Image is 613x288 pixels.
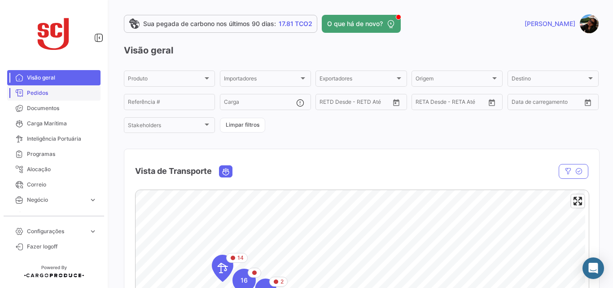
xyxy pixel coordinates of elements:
[27,227,85,235] span: Configurações
[135,165,212,177] h4: Vista de Transporte
[27,243,97,251] span: Fazer logoff
[279,19,312,28] span: 17.81 TCO2
[128,77,203,83] span: Produto
[525,19,575,28] span: [PERSON_NAME]
[534,100,567,106] input: Até
[322,15,401,33] button: O que há de novo?
[416,100,432,106] input: Desde
[128,124,203,130] span: Stakeholders
[27,196,85,204] span: Negócio
[7,177,101,192] a: Correio
[571,195,584,208] button: Enter fullscreen
[27,74,97,82] span: Visão geral
[27,211,85,219] span: Estatística
[220,118,265,133] button: Limpar filtros
[7,162,101,177] a: Alocação
[320,100,336,106] input: Desde
[89,196,97,204] span: expand_more
[219,166,232,177] button: Ocean
[512,77,587,83] span: Destino
[212,255,233,282] div: Map marker
[241,276,248,285] span: 16
[224,77,299,83] span: Importadores
[327,19,383,28] span: O que há de novo?
[27,104,97,112] span: Documentos
[512,100,528,106] input: Desde
[89,227,97,235] span: expand_more
[7,70,101,85] a: Visão geral
[581,96,595,109] button: Open calendar
[7,85,101,101] a: Pedidos
[438,100,471,106] input: Até
[342,100,375,106] input: Até
[7,101,101,116] a: Documentos
[582,257,604,279] div: Abrir Intercom Messenger
[320,77,394,83] span: Exportadores
[27,165,97,173] span: Alocação
[27,181,97,189] span: Correio
[27,120,97,128] span: Carga Marítima
[31,11,76,56] img: scj_logo1.svg
[237,254,244,262] span: 14
[7,131,101,146] a: Inteligência Portuária
[7,146,101,162] a: Programas
[124,44,599,57] h3: Visão geral
[124,15,317,33] a: Sua pegada de carbono nos últimos 90 dias:17.81 TCO2
[280,278,284,286] span: 2
[390,96,403,109] button: Open calendar
[27,135,97,143] span: Inteligência Portuária
[7,116,101,131] a: Carga Marítima
[143,19,276,28] span: Sua pegada de carbono nos últimos 90 dias:
[416,77,490,83] span: Origem
[485,96,499,109] button: Open calendar
[89,211,97,219] span: expand_more
[27,89,97,97] span: Pedidos
[27,150,97,158] span: Programas
[580,14,599,33] img: 95663850_2739718712822740_3329491087747186688_n.jpg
